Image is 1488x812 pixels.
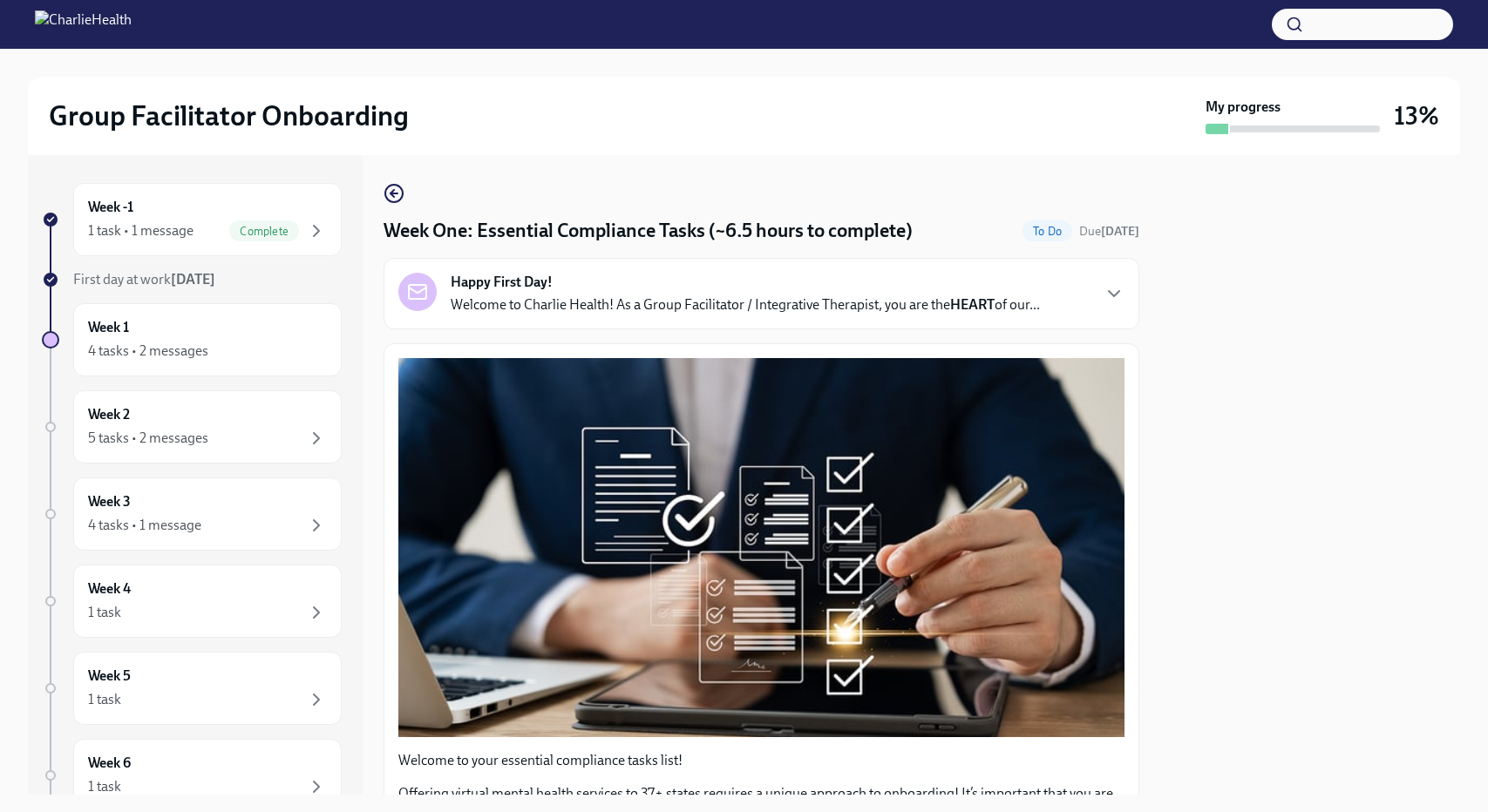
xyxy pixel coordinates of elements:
[1101,224,1139,239] strong: [DATE]
[88,198,133,217] h6: Week -1
[88,777,121,796] div: 1 task
[88,429,208,448] div: 5 tasks • 2 messages
[88,492,131,511] h6: Week 3
[73,271,215,288] span: First day at work
[88,342,208,361] div: 4 tasks • 2 messages
[42,270,342,289] a: First day at work[DATE]
[88,516,201,535] div: 4 tasks • 1 message
[42,652,342,725] a: Week 51 task
[171,271,215,288] strong: [DATE]
[42,477,342,551] a: Week 34 tasks • 1 message
[42,183,342,256] a: Week -11 task • 1 messageComplete
[1023,225,1072,238] span: To Do
[49,98,409,133] h2: Group Facilitator Onboarding
[1079,224,1139,239] span: Due
[35,10,132,38] img: CharlieHealth
[88,603,121,622] div: 1 task
[398,358,1124,737] button: Zoom image
[1394,100,1439,132] h3: 13%
[950,296,995,313] strong: HEART
[88,405,130,424] h6: Week 2
[88,221,194,240] div: 1 task • 1 message
[1206,98,1281,117] strong: My progress
[229,225,299,238] span: Complete
[88,754,131,773] h6: Week 6
[42,565,342,638] a: Week 41 task
[42,390,342,464] a: Week 25 tasks • 2 messages
[384,218,913,244] h4: Week One: Essential Compliance Tasks (~6.5 hours to complete)
[451,273,553,292] strong: Happy First Day!
[398,751,1124,770] p: Welcome to your essential compliance tasks list!
[42,739,342,812] a: Week 61 task
[451,295,1040,315] p: Welcome to Charlie Health! As a Group Facilitator / Integrative Therapist, you are the of our...
[88,690,121,709] div: 1 task
[88,318,129,337] h6: Week 1
[88,667,131,686] h6: Week 5
[88,579,131,599] h6: Week 4
[42,303,342,376] a: Week 14 tasks • 2 messages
